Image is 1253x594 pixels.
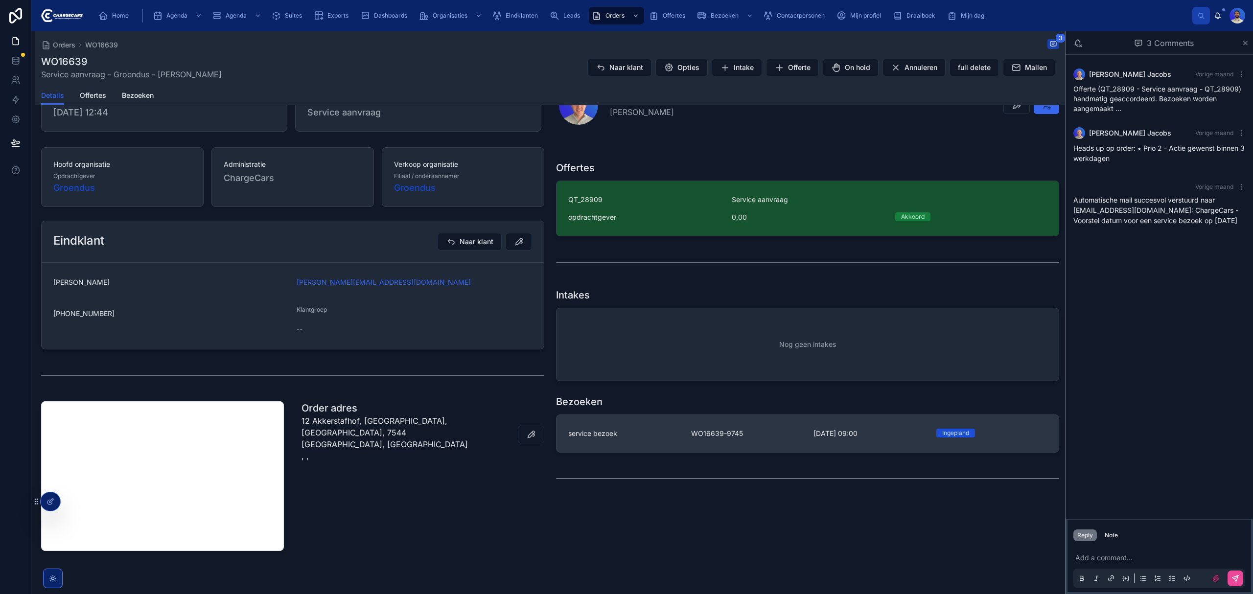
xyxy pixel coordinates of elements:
span: Exports [327,12,348,20]
span: Draaiboek [906,12,935,20]
span: Klantgroep [297,306,327,313]
a: Orders [589,7,644,24]
span: QT_28909 [568,195,720,205]
span: Mijn dag [961,12,984,20]
a: Leads [547,7,587,24]
p: Heads up op order: • Prio 2 - Actie gewenst binnen 3 werkdagen [1073,143,1245,163]
span: Orders [53,40,75,50]
button: Reply [1073,529,1097,541]
a: Offertes [646,7,692,24]
button: On hold [823,59,879,76]
div: Ingepland [942,429,969,437]
a: Bezoeken [694,7,758,24]
span: Administratie [224,160,362,169]
span: Orders [605,12,625,20]
span: [PERSON_NAME] Jacobs [1089,69,1171,79]
span: opdrachtgever [568,212,616,222]
span: Suites [285,12,302,20]
span: WO16639-9745 [691,429,802,438]
button: Note [1101,529,1122,541]
span: ChargeCars [224,171,274,185]
span: [PERSON_NAME] [610,106,674,118]
p: 12 Akkerstafhof, [GEOGRAPHIC_DATA], [GEOGRAPHIC_DATA], 7544 [GEOGRAPHIC_DATA], [GEOGRAPHIC_DATA] , , [302,415,471,462]
span: Vorige maand [1195,183,1233,190]
span: Contactpersonen [777,12,825,20]
button: 3 [1047,39,1059,51]
a: Draaiboek [890,7,942,24]
a: Offertes [80,87,106,106]
span: [PERSON_NAME] [53,277,289,287]
h1: Bezoeken [556,395,603,409]
a: Mijn profiel [834,7,888,24]
div: Note [1105,531,1118,539]
div: scrollable content [91,5,1192,26]
a: Exports [311,7,355,24]
img: App logo [39,8,83,23]
button: Offerte [766,59,819,76]
span: Agenda [166,12,187,20]
button: full delete [950,59,999,76]
button: Opties [655,59,708,76]
span: Mailen [1025,63,1047,72]
span: On hold [845,63,870,72]
span: Agenda [226,12,247,20]
a: service bezoekWO16639-9745[DATE] 09:00Ingepland [557,415,1059,452]
span: Mijn profiel [850,12,881,20]
a: Orders [41,40,75,50]
a: Dashboards [357,7,414,24]
button: Annuleren [882,59,946,76]
span: -- [297,324,302,334]
span: Opdrachtgever [53,172,95,180]
h1: WO16639 [41,55,222,69]
a: Suites [268,7,309,24]
span: 3 Comments [1147,37,1194,49]
span: Bezoeken [122,91,154,100]
a: Agenda [209,7,266,24]
span: Eindklanten [506,12,538,20]
span: 3 [1055,33,1066,43]
span: Annuleren [905,63,937,72]
h1: Offertes [556,161,595,175]
a: Home [95,7,136,24]
h2: Eindklant [53,233,104,249]
span: Intake [734,63,754,72]
button: Naar klant [438,233,502,251]
a: Groendus [394,181,436,195]
a: Details [41,87,64,105]
span: Nog geen intakes [779,340,836,349]
span: Vorige maand [1195,70,1233,78]
a: Groendus [53,181,95,195]
span: [PERSON_NAME] Jacobs [1089,128,1171,138]
span: Details [41,91,64,100]
button: Mailen [1003,59,1055,76]
span: service bezoek [568,429,617,438]
h1: Order adres [302,401,471,415]
span: Bezoeken [711,12,739,20]
span: Verkoop organisatie [394,160,532,169]
span: Organisaties [433,12,467,20]
a: Eindklanten [489,7,545,24]
span: full delete [958,63,991,72]
span: Offertes [663,12,685,20]
a: Bezoeken [122,87,154,106]
a: QT_28909Service aanvraagopdrachtgever0,00Akkoord [557,181,1059,236]
a: [PERSON_NAME][EMAIL_ADDRESS][DOMAIN_NAME] [297,277,471,287]
a: Agenda [150,7,207,24]
span: Naar klant [609,63,643,72]
span: Service aanvraag - Groendus - [PERSON_NAME] [41,69,222,80]
span: Service aanvraag [732,195,788,205]
span: [PHONE_NUMBER] [53,309,289,319]
div: Akkoord [901,212,925,221]
span: Leads [563,12,580,20]
a: WO16639 [85,40,118,50]
span: Naar klant [460,237,493,247]
span: Offertes [80,91,106,100]
span: Filiaal / onderaannemer [394,172,460,180]
button: Intake [712,59,762,76]
span: [DATE] 09:00 [813,429,925,438]
span: Offerte (QT_28909 - Service aanvraag - QT_28909) handmatig geaccordeerd. Bezoeken worden aangemaa... [1073,85,1241,113]
p: Automatische mail succesvol verstuurd naar [EMAIL_ADDRESS][DOMAIN_NAME]: ChargeCars - Voorstel da... [1073,195,1245,226]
